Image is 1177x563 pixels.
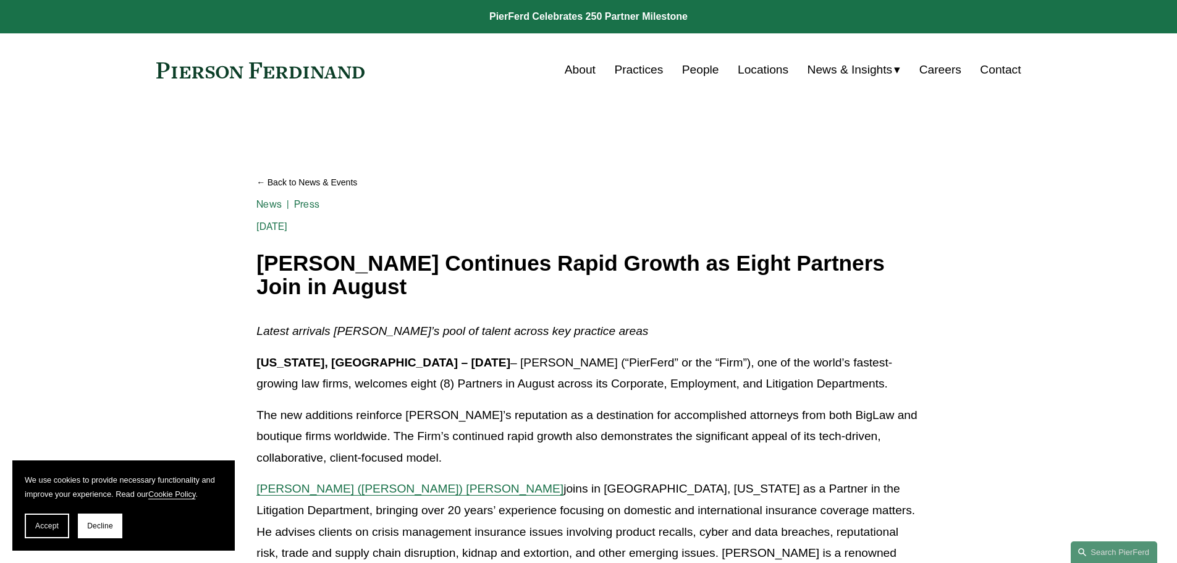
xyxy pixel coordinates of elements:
a: News [256,198,282,210]
strong: [US_STATE], [GEOGRAPHIC_DATA] – [DATE] [256,356,510,369]
p: The new additions reinforce [PERSON_NAME]’s reputation as a destination for accomplished attorney... [256,405,920,469]
button: Decline [78,514,122,538]
span: Accept [35,522,59,530]
a: Search this site [1071,541,1157,563]
a: Locations [738,58,788,82]
a: Contact [980,58,1021,82]
section: Cookie banner [12,460,235,551]
p: We use cookies to provide necessary functionality and improve your experience. Read our . [25,473,222,501]
span: Decline [87,522,113,530]
a: Press [294,198,319,210]
a: Cookie Policy [148,489,196,499]
a: folder dropdown [808,58,901,82]
p: – [PERSON_NAME] (“PierFerd” or the “Firm”), one of the world’s fastest-growing law firms, welcome... [256,352,920,395]
h1: [PERSON_NAME] Continues Rapid Growth as Eight Partners Join in August [256,252,920,299]
a: Back to News & Events [256,172,920,193]
a: People [682,58,719,82]
span: News & Insights [808,59,893,81]
button: Accept [25,514,69,538]
span: [DATE] [256,221,287,232]
a: Practices [614,58,663,82]
em: Latest arrivals [PERSON_NAME]’s pool of talent across key practice areas [256,324,648,337]
a: Careers [919,58,961,82]
a: About [565,58,596,82]
a: [PERSON_NAME] ([PERSON_NAME]) [PERSON_NAME] [256,482,563,495]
